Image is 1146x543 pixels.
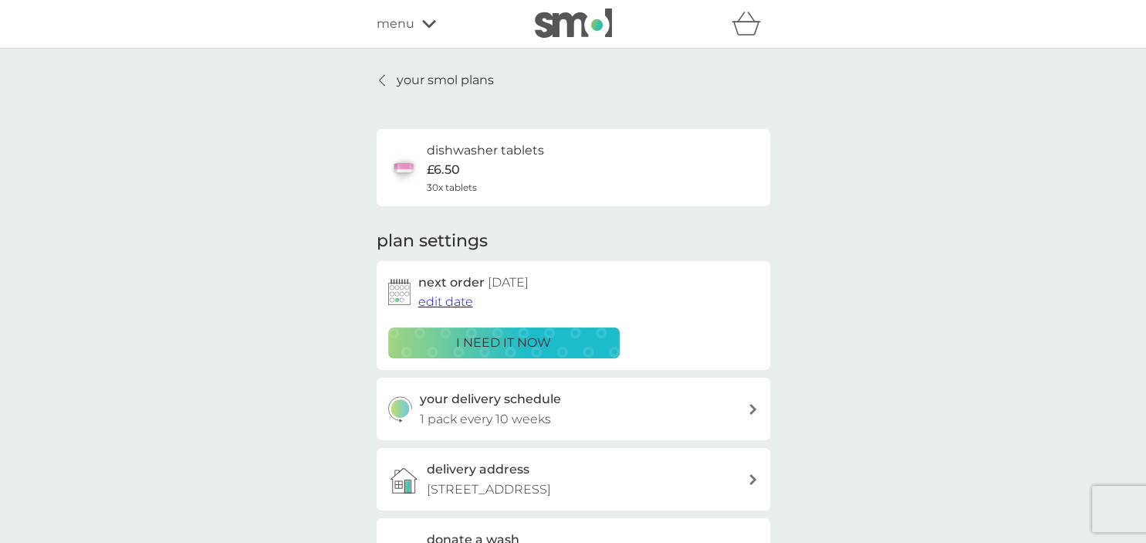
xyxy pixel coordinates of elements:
[427,141,544,161] h6: dishwasher tablets
[488,275,529,290] span: [DATE]
[388,327,620,358] button: i need it now
[377,448,770,511] a: delivery address[STREET_ADDRESS]
[535,8,612,38] img: smol
[377,70,494,90] a: your smol plans
[377,14,414,34] span: menu
[377,229,488,253] h2: plan settings
[420,389,561,409] h3: your delivery schedule
[397,70,494,90] p: your smol plans
[732,8,770,39] div: basket
[420,409,551,429] p: 1 pack every 10 weeks
[427,160,460,180] p: £6.50
[418,292,473,312] button: edit date
[418,273,529,293] h2: next order
[377,378,770,440] button: your delivery schedule1 pack every 10 weeks
[418,294,473,309] span: edit date
[456,333,551,353] p: i need it now
[427,480,551,500] p: [STREET_ADDRESS]
[388,152,419,183] img: dishwasher tablets
[427,180,477,195] span: 30x tablets
[427,460,529,480] h3: delivery address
